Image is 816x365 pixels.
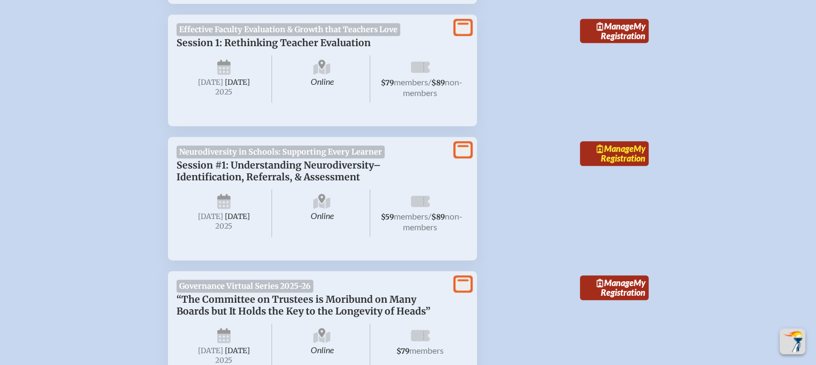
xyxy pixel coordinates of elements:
[381,213,394,222] span: $59
[431,78,445,87] span: $89
[225,346,250,355] span: [DATE]
[185,88,263,96] span: 2025
[177,294,430,317] span: “The Committee on Trustees is Moribund on Many Boards but It Holds the Key to the Longevity of He...
[403,77,462,98] span: non-members
[177,280,314,293] span: Governance Virtual Series 2025-26
[185,356,263,364] span: 2025
[198,78,223,87] span: [DATE]
[782,331,803,352] img: To the top
[225,212,250,221] span: [DATE]
[177,23,401,36] span: Effective Faculty Evaluation & Growth that Teachers Love
[198,212,223,221] span: [DATE]
[185,222,263,230] span: 2025
[198,346,223,355] span: [DATE]
[580,141,649,166] a: ManageMy Registration
[225,78,250,87] span: [DATE]
[597,278,634,288] span: Manage
[394,77,428,87] span: members
[580,19,649,43] a: ManageMy Registration
[780,328,805,354] button: Scroll Top
[396,347,409,356] span: $79
[597,143,634,154] span: Manage
[274,55,370,103] span: Online
[428,211,431,221] span: /
[428,77,431,87] span: /
[431,213,445,222] span: $89
[394,211,428,221] span: members
[177,37,371,49] span: Session 1: Rethinking Teacher Evaluation
[580,275,649,300] a: ManageMy Registration
[274,189,370,237] span: Online
[403,211,462,232] span: non-members
[381,78,394,87] span: $79
[409,345,444,355] span: members
[177,159,381,183] span: Session #1: Understanding Neurodiversity–Identification, Referrals, & Assessment
[597,21,634,31] span: Manage
[177,145,385,158] span: Neurodiversity in Schools: Supporting Every Learner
